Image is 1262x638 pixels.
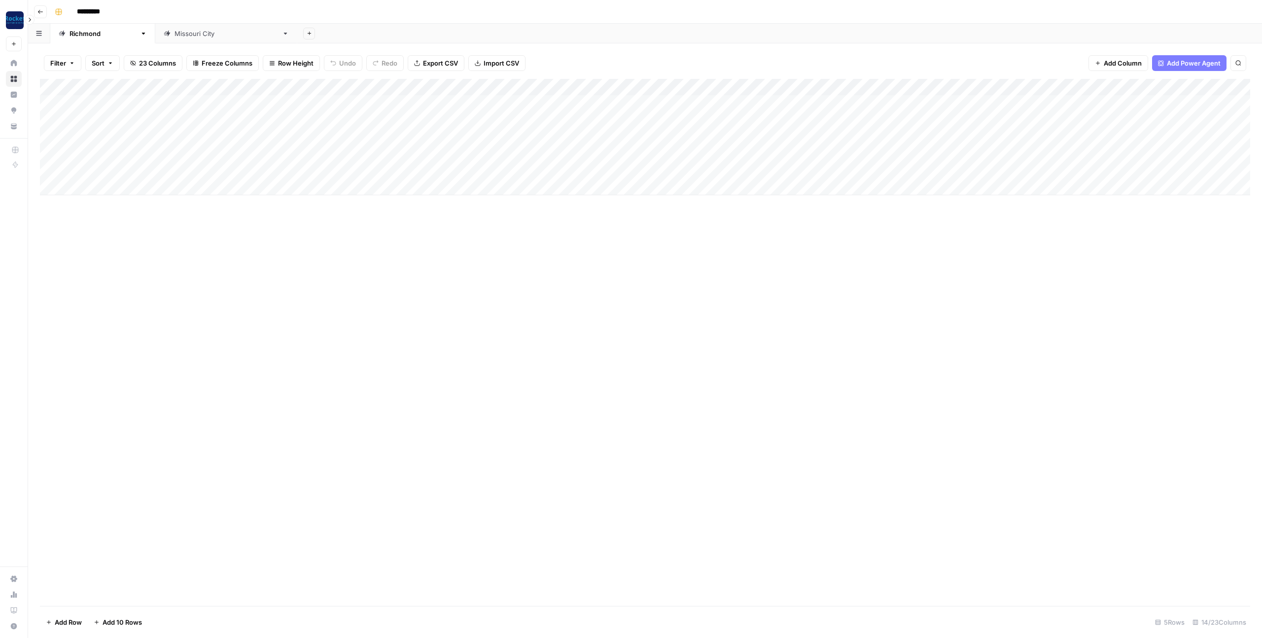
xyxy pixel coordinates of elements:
[484,58,519,68] span: Import CSV
[423,58,458,68] span: Export CSV
[278,58,314,68] span: Row Height
[1104,58,1142,68] span: Add Column
[175,29,278,38] div: [US_STATE][GEOGRAPHIC_DATA]
[55,617,82,627] span: Add Row
[408,55,464,71] button: Export CSV
[1152,55,1227,71] button: Add Power Agent
[6,587,22,603] a: Usage
[6,603,22,618] a: Learning Hub
[6,118,22,134] a: Your Data
[382,58,397,68] span: Redo
[6,71,22,87] a: Browse
[1151,614,1189,630] div: 5 Rows
[70,29,136,38] div: [GEOGRAPHIC_DATA]
[88,614,148,630] button: Add 10 Rows
[324,55,362,71] button: Undo
[339,58,356,68] span: Undo
[202,58,252,68] span: Freeze Columns
[6,87,22,103] a: Insights
[6,618,22,634] button: Help + Support
[85,55,120,71] button: Sort
[1088,55,1148,71] button: Add Column
[6,55,22,71] a: Home
[1189,614,1250,630] div: 14/23 Columns
[6,11,24,29] img: Rocket Pilots Logo
[6,103,22,118] a: Opportunities
[6,571,22,587] a: Settings
[44,55,81,71] button: Filter
[50,24,155,43] a: [GEOGRAPHIC_DATA]
[40,614,88,630] button: Add Row
[366,55,404,71] button: Redo
[263,55,320,71] button: Row Height
[139,58,176,68] span: 23 Columns
[155,24,297,43] a: [US_STATE][GEOGRAPHIC_DATA]
[124,55,182,71] button: 23 Columns
[92,58,105,68] span: Sort
[6,8,22,33] button: Workspace: Rocket Pilots
[186,55,259,71] button: Freeze Columns
[1167,58,1221,68] span: Add Power Agent
[103,617,142,627] span: Add 10 Rows
[468,55,526,71] button: Import CSV
[50,58,66,68] span: Filter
